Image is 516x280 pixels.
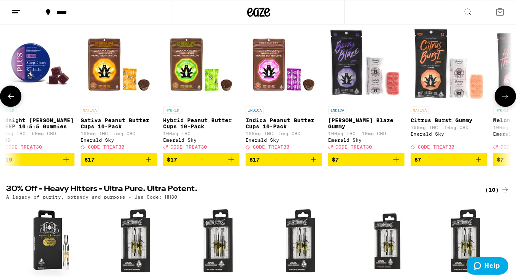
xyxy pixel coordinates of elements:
button: Add to bag [411,153,487,166]
iframe: Opens a widget where you can find more information [467,257,508,276]
img: Heavy Hitters - Peach Crescendo Ultra - 1g [345,203,421,280]
button: Add to bag [246,153,322,166]
img: Emerald Sky - Sativa Peanut Butter Cups 10-Pack [81,26,157,103]
a: Open page for Hybrid Peanut Butter Cups 10-Pack from Emerald Sky [163,26,239,153]
img: Heavy Hitters - Acapulco Gold Ultra - 1g [15,203,91,280]
span: CODE TREAT30 [88,144,125,149]
img: Heavy Hitters - Cereal Milk Ultra - 1g [262,203,339,280]
p: 100mg THC: 10mg CBD [328,131,404,136]
h2: 30% Off - Heavy Hitters - Ultra Pure. Ultra Potent. [6,185,472,194]
span: $17 [249,157,260,163]
p: 100mg THC: 5mg CBD [246,131,322,136]
img: Heavy Hitters - Durban Poison Ultra - 1g [180,203,256,280]
a: Open page for Citrus Burst Gummy from Emerald Sky [411,26,487,153]
img: Heavy Hitters - Pineapple Express Ultra - 1g [427,203,504,280]
span: CODE TREAT30 [5,144,42,149]
p: SATIVA [411,107,429,113]
div: Emerald Sky [328,138,404,142]
span: $17 [84,157,95,163]
span: CODE TREAT30 [335,144,372,149]
p: 100mg THC: 10mg CBD [411,125,487,130]
p: Citrus Burst Gummy [411,117,487,123]
p: Hybrid Peanut Butter Cups 10-Pack [163,117,239,129]
a: Open page for Indica Peanut Butter Cups 10-Pack from Emerald Sky [246,26,322,153]
span: CODE TREAT30 [253,144,290,149]
a: (10) [485,185,510,194]
span: $7 [414,157,421,163]
p: 100mg THC [163,131,239,136]
p: A legacy of purity, potency and purpose - Use Code: HH30 [6,194,177,199]
span: CODE TREAT30 [170,144,207,149]
p: HYBRID [163,107,181,113]
p: Indica Peanut Butter Cups 10-Pack [246,117,322,129]
div: Emerald Sky [246,138,322,142]
img: Emerald Sky - Indica Peanut Butter Cups 10-Pack [246,26,322,103]
div: Emerald Sky [411,131,487,136]
p: 100mg THC: 5mg CBD [81,131,157,136]
img: Heavy Hitters - Blue Dream Ultra - 1g [97,203,174,280]
p: SATIVA [81,107,99,113]
button: Add to bag [81,153,157,166]
img: Emerald Sky - Citrus Burst Gummy [411,26,487,103]
span: $17 [167,157,177,163]
button: Add to bag [163,153,239,166]
p: [PERSON_NAME] Blaze Gummy [328,117,404,129]
p: HYBRID [493,107,511,113]
a: Open page for Berry Blaze Gummy from Emerald Sky [328,26,404,153]
p: INDICA [328,107,346,113]
div: Emerald Sky [163,138,239,142]
span: $19 [2,157,12,163]
p: INDICA [246,107,264,113]
img: Emerald Sky - Hybrid Peanut Butter Cups 10-Pack [163,26,239,103]
a: Open page for Sativa Peanut Butter Cups 10-Pack from Emerald Sky [81,26,157,153]
div: Emerald Sky [81,138,157,142]
button: Add to bag [328,153,404,166]
span: $7 [497,157,504,163]
p: Sativa Peanut Butter Cups 10-Pack [81,117,157,129]
span: CODE TREAT30 [418,144,455,149]
span: $7 [332,157,339,163]
img: Emerald Sky - Berry Blaze Gummy [328,26,404,103]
